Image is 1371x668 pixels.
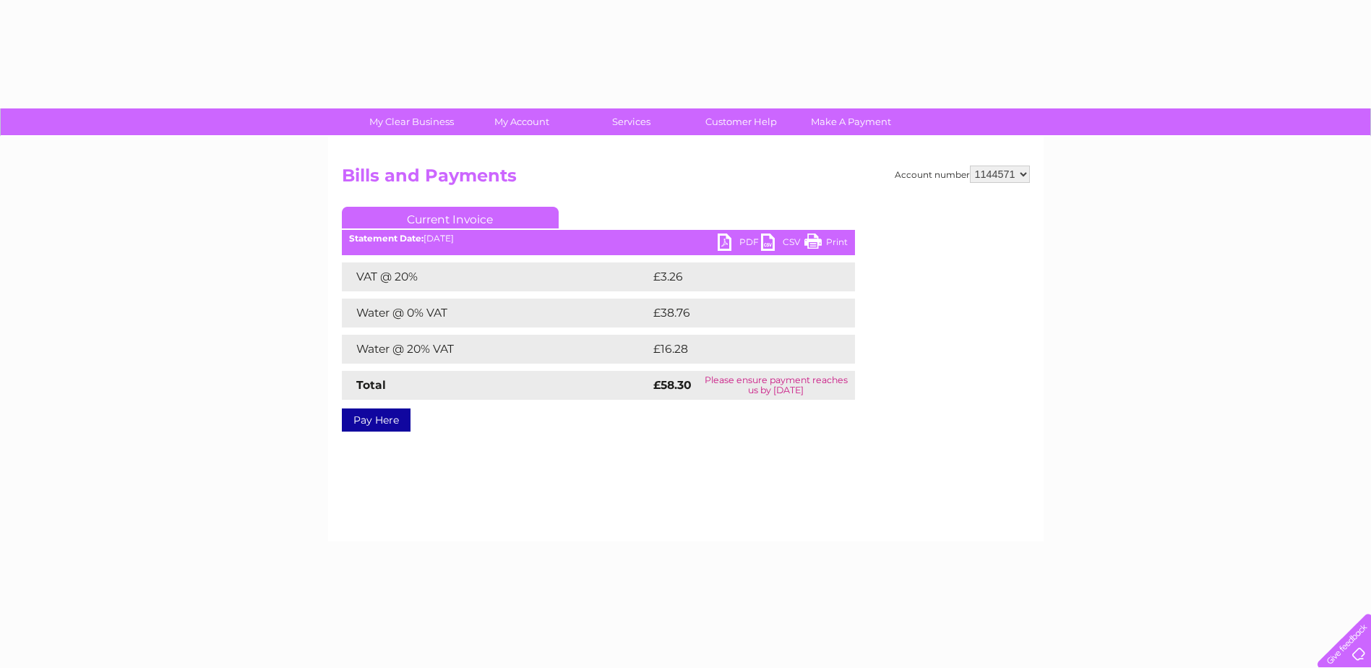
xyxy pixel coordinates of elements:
[342,335,650,364] td: Water @ 20% VAT
[761,234,804,254] a: CSV
[349,233,424,244] b: Statement Date:
[462,108,581,135] a: My Account
[342,262,650,291] td: VAT @ 20%
[342,166,1030,193] h2: Bills and Payments
[650,335,825,364] td: £16.28
[697,371,855,400] td: Please ensure payment reaches us by [DATE]
[342,299,650,327] td: Water @ 0% VAT
[572,108,691,135] a: Services
[653,378,692,392] strong: £58.30
[650,299,826,327] td: £38.76
[352,108,471,135] a: My Clear Business
[804,234,848,254] a: Print
[356,378,386,392] strong: Total
[791,108,911,135] a: Make A Payment
[682,108,801,135] a: Customer Help
[342,408,411,432] a: Pay Here
[718,234,761,254] a: PDF
[342,207,559,228] a: Current Invoice
[342,234,855,244] div: [DATE]
[895,166,1030,183] div: Account number
[650,262,821,291] td: £3.26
